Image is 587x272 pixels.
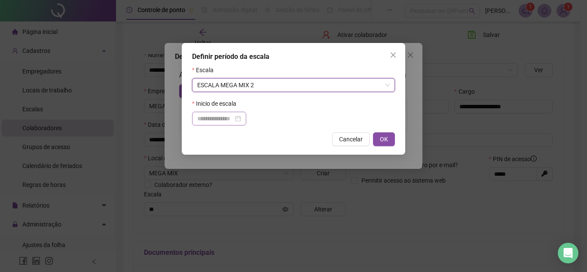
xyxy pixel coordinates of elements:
label: Escala [192,65,219,75]
span: ESCALA MEGA MIX 2 [197,79,390,92]
button: Close [386,48,400,62]
span: Cancelar [339,134,363,144]
button: Cancelar [332,132,370,146]
span: close [390,52,397,58]
button: OK [373,132,395,146]
label: Inicio de escala [192,99,242,108]
span: OK [380,134,388,144]
div: Open Intercom Messenger [558,243,578,263]
div: Definir período da escala [192,52,395,62]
